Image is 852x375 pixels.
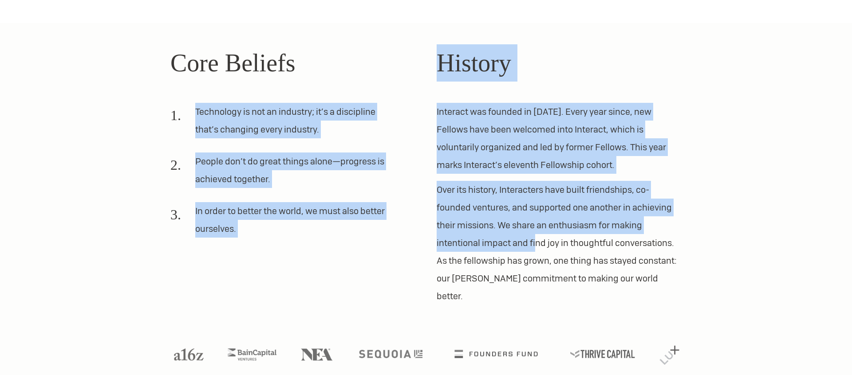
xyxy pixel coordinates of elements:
img: Founders Fund logo [455,350,538,358]
li: People don’t do great things alone—progress is achieved together. [170,152,394,195]
p: Interact was founded in [DATE]. Every year since, new Fellows have been welcomed into Interact, w... [437,103,682,174]
p: Over its history, Interacters have built friendships, co-founded ventures, and supported one anot... [437,181,682,305]
img: A16Z logo [174,348,203,360]
li: Technology is not an industry; it’s a discipline that’s changing every industry. [170,103,394,145]
h2: History [437,44,682,82]
li: In order to better the world, we must also better ourselves. [170,202,394,245]
h2: Core Beliefs [170,44,415,82]
img: Sequoia logo [359,350,422,358]
img: Bain Capital Ventures logo [228,348,276,360]
img: Lux Capital logo [659,346,679,365]
img: NEA logo [301,348,333,360]
img: Thrive Capital logo [570,350,635,358]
